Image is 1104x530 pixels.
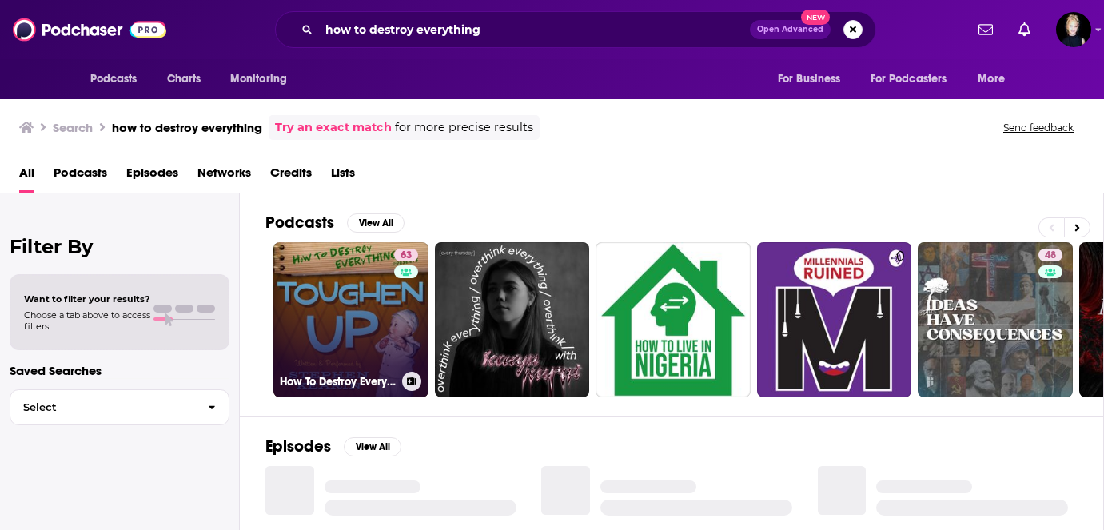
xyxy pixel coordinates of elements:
[401,248,412,264] span: 63
[90,68,138,90] span: Podcasts
[1038,249,1062,261] a: 48
[10,363,229,378] p: Saved Searches
[394,249,418,261] a: 63
[10,389,229,425] button: Select
[801,10,830,25] span: New
[24,293,150,305] span: Want to filter your results?
[275,11,876,48] div: Search podcasts, credits, & more...
[757,26,823,34] span: Open Advanced
[53,120,93,135] h3: Search
[331,160,355,193] a: Lists
[757,242,912,397] a: 0
[918,242,1073,397] a: 48
[750,20,831,39] button: Open AdvancedNew
[273,242,428,397] a: 63How To Destroy Everything
[896,249,905,391] div: 0
[126,160,178,193] a: Episodes
[197,160,251,193] a: Networks
[265,213,334,233] h2: Podcasts
[319,17,750,42] input: Search podcasts, credits, & more...
[871,68,947,90] span: For Podcasters
[1056,12,1091,47] img: User Profile
[1045,248,1056,264] span: 48
[767,64,861,94] button: open menu
[1056,12,1091,47] button: Show profile menu
[998,121,1078,134] button: Send feedback
[978,68,1005,90] span: More
[54,160,107,193] a: Podcasts
[966,64,1025,94] button: open menu
[79,64,158,94] button: open menu
[230,68,287,90] span: Monitoring
[1056,12,1091,47] span: Logged in as Passell
[112,120,262,135] h3: how to destroy everything
[270,160,312,193] a: Credits
[265,436,401,456] a: EpisodesView All
[265,436,331,456] h2: Episodes
[972,16,999,43] a: Show notifications dropdown
[157,64,211,94] a: Charts
[1012,16,1037,43] a: Show notifications dropdown
[275,118,392,137] a: Try an exact match
[280,375,396,389] h3: How To Destroy Everything
[265,213,405,233] a: PodcastsView All
[24,309,150,332] span: Choose a tab above to access filters.
[344,437,401,456] button: View All
[347,213,405,233] button: View All
[167,68,201,90] span: Charts
[395,118,533,137] span: for more precise results
[13,14,166,45] img: Podchaser - Follow, Share and Rate Podcasts
[19,160,34,193] a: All
[10,235,229,258] h2: Filter By
[219,64,308,94] button: open menu
[778,68,841,90] span: For Business
[10,402,195,412] span: Select
[860,64,970,94] button: open menu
